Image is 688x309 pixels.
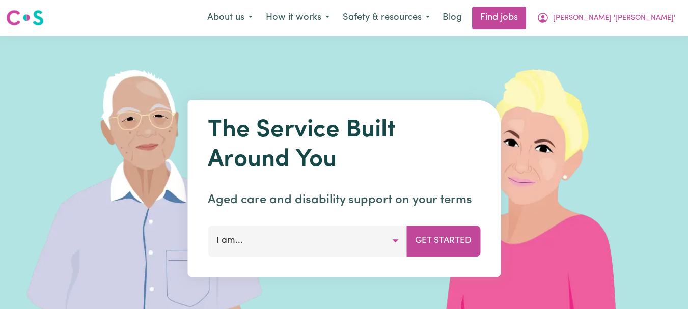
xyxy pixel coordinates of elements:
button: I am... [208,226,407,256]
button: About us [201,7,259,29]
a: Careseekers logo [6,6,44,30]
button: Safety & resources [336,7,436,29]
span: [PERSON_NAME] '[PERSON_NAME]' [553,13,675,24]
h1: The Service Built Around You [208,116,480,175]
a: Blog [436,7,468,29]
button: My Account [530,7,682,29]
button: Get Started [406,226,480,256]
p: Aged care and disability support on your terms [208,191,480,209]
button: How it works [259,7,336,29]
a: Find jobs [472,7,526,29]
img: Careseekers logo [6,9,44,27]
